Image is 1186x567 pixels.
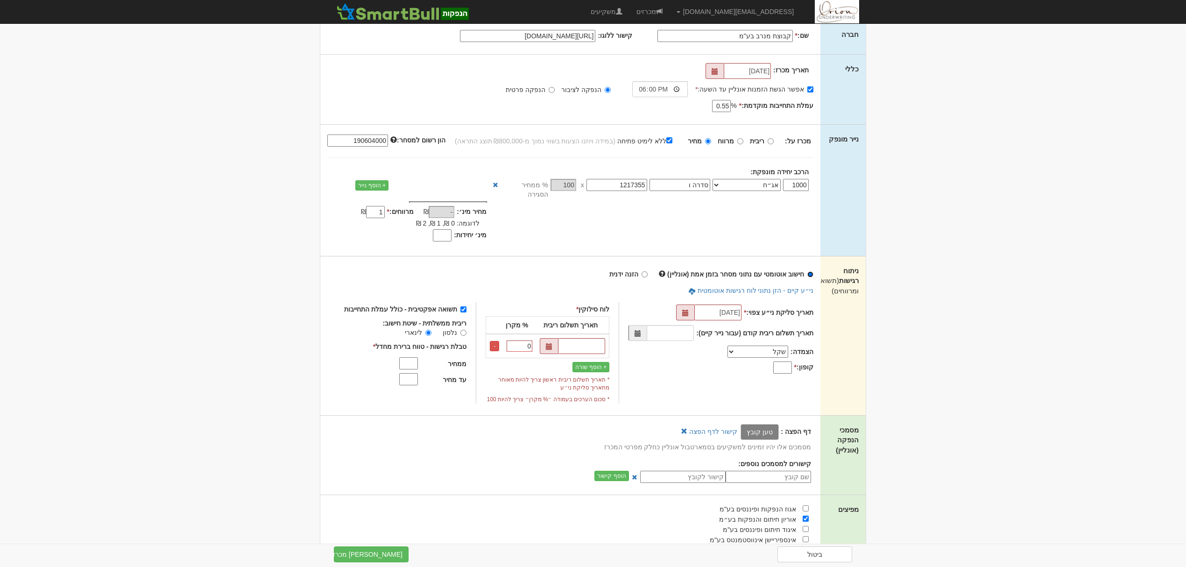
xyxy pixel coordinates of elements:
label: הנפקה פרטית [506,85,555,94]
strong: דף הפצה : [781,428,811,435]
input: שם קובץ [726,471,811,483]
label: ריבית ממשלתית - שיטת חישוב: [382,319,466,328]
input: מספר נייר [586,179,647,191]
th: תאריך תשלום ריבית [540,317,601,333]
label: ממחיר [448,359,466,369]
input: הזנה ידנית [642,271,648,277]
span: * תאריך תשלום ריבית ראשון צריך להיות מאוחר מתאריך סליקת ני״ע [486,372,609,392]
label: תאריך סליקת ני״ע צפוי: [744,308,813,317]
strong: מחיר [688,137,702,145]
input: קישור לקובץ [640,471,726,483]
label: ללא לימיט פתיחה [617,135,682,146]
span: * סכום הערכים בעמודה ״% מקרן״ צריך להיות 100 [486,392,609,404]
span: x [581,180,584,190]
label: מפיצים [838,504,859,514]
label: תאריך תשלום ריבית קודם (עבור נייר קיים): [696,328,813,338]
label: הנפקה לציבור [561,85,611,94]
strong: הרכב יחידה מונפקת: [750,168,808,176]
a: קישור לדף הפצה [689,428,737,435]
input: ללא לימיט פתיחה [666,137,672,143]
label: לינארי [405,328,431,337]
a: ביטול [777,546,852,562]
label: תשואה אפקטיבית - כולל עמלת התחייבות [344,305,466,314]
strong: מכרז על: [785,137,811,145]
label: מחיר מינ׳: [457,207,487,216]
input: הנפקה לציבור [605,87,611,93]
label: קישור ללוגו: [598,31,632,40]
input: תשואה אפקטיבית - כולל עמלת התחייבות [460,306,466,312]
label: שם: [795,31,809,40]
label: תאריך מכרז: [773,65,809,75]
span: (במידה ויוזנו הצעות בשווי נמוך מ-₪800,000 תוצג התראה) [455,137,615,145]
a: - [490,341,499,351]
span: % [731,101,736,110]
label: אפשר הגשת הזמנות אונליין עד השעה: [695,85,813,94]
input: נלסון [460,330,466,336]
label: מסמכי הנפקה (אונליין) [827,425,859,455]
label: מינ׳ יחידות: [454,230,487,240]
strong: ריבית [750,137,764,145]
button: ני״ע קיים - הזן נתוני לוח רגישות אוטומטית [327,286,813,295]
span: לדוגמה: 0 ₪, 1 ₪, 2 ₪ [416,220,480,227]
strong: חישוב אוטומטי עם נתוני מסחר בזמן אמת (אונליין) [667,270,804,278]
span: מסמכים אלו יהיו זמינים למשקיעים בסמארטבול אונליין כחלק מפרטי המכרז [604,443,811,451]
p: טבלת רגישות - טווח ברירת מחדל [373,342,467,351]
label: עמלת התחייבות מוקדמת: [739,101,813,110]
span: % ממחיר הסגירה [501,180,548,199]
a: + הוסף נייר [355,180,388,191]
input: כמות [783,179,809,191]
label: עד מחיר [443,375,466,384]
input: ריבית [768,138,774,144]
input: הנפקה פרטית [549,87,555,93]
label: לוח סילוקין [576,305,609,314]
div: ₪ [414,207,457,218]
img: SmartBull Logo [334,2,471,21]
input: חישוב אוטומטי עם נתוני מסחר בזמן אמת (אונליין) [807,271,813,277]
input: מחיר [705,138,711,144]
strong: הזנה ידנית [609,270,638,278]
label: נייר מונפק [829,134,859,144]
label: הצמדה: [791,347,813,356]
label: כללי [845,64,859,74]
input: מרווח [737,138,743,144]
label: חברה [841,29,859,39]
span: ני״ע קיים - הזן נתוני לוח רגישות אוטומטית [698,286,813,295]
input: אחוז [551,179,576,191]
strong: קישורים למסמכים נוספים: [738,460,811,468]
span: אגוז הנפקות ופיננסים בע"מ [720,505,796,513]
label: מרווחים: [387,207,414,216]
label: קופון: [794,362,813,372]
div: ₪ [344,207,387,218]
button: + הוסף שורה [572,362,610,372]
input: לינארי [425,330,431,336]
strong: מרווח [718,137,734,145]
label: ניתוח רגישות [827,266,859,296]
span: (תשואות ומרווחים) [814,276,859,294]
label: טען קובץ [741,424,779,440]
label: נלסון [443,328,457,337]
span: אינספיריישן אינווסטמנטס בע"מ [710,536,796,544]
span: איגוד חיתום ופיננסים בע"מ [723,526,796,533]
span: אוריון חיתום והנפקות בע״מ [719,516,796,523]
input: שם הסדרה * [649,179,710,191]
button: הוסף קישור [594,471,628,481]
label: הון רשום למסחר: [390,135,445,145]
th: % מקרן [502,317,532,333]
input: אפשר הגשת הזמנות אונליין עד השעה:* [807,86,813,92]
button: [PERSON_NAME] מכרז [334,546,409,562]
